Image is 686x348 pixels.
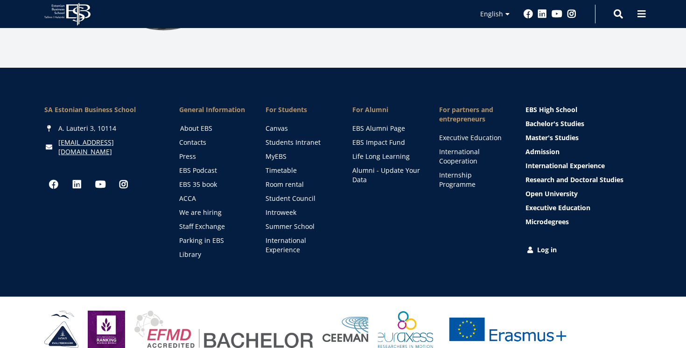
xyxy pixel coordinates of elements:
a: Students Intranet [266,138,334,147]
a: Canvas [266,124,334,133]
a: Master's Studies [525,133,642,142]
a: Press [179,152,247,161]
a: EBS Impact Fund [352,138,420,147]
a: Erasmus + [442,311,573,348]
a: International Cooperation [439,147,507,166]
a: Youtube [91,175,110,194]
a: ACCA [179,194,247,203]
a: Alumni - Update Your Data [352,166,420,185]
a: Student Council [266,194,334,203]
div: SA Estonian Business School [44,105,161,114]
img: HAKA [44,311,78,348]
a: Research and Doctoral Studies [525,175,642,185]
a: Linkedin [68,175,86,194]
a: Open University [525,189,642,199]
span: For Alumni [352,105,420,114]
a: International Experience [525,161,642,170]
a: Parking in EBS [179,236,247,245]
a: EBS 35 book [179,180,247,189]
a: Log in [525,245,642,255]
span: For partners and entrepreneurs [439,105,507,124]
a: [EMAIL_ADDRESS][DOMAIN_NAME] [58,138,161,156]
a: Library [179,250,247,259]
a: For Students [266,105,334,114]
a: Youtube [552,9,562,19]
a: Facebook [44,175,63,194]
a: Introweek [266,208,334,217]
a: EBS Alumni Page [352,124,420,133]
a: We are hiring [179,208,247,217]
img: Ceeman [322,317,369,342]
img: EURAXESS [378,311,433,348]
div: A. Lauteri 3, 10114 [44,124,161,133]
a: Contacts [179,138,247,147]
span: General Information [179,105,247,114]
a: Life Long Learning [352,152,420,161]
a: Instagram [567,9,576,19]
a: EBS High School [525,105,642,114]
a: Instagram [114,175,133,194]
a: Executive Education [525,203,642,213]
a: Internship Programme [439,170,507,189]
a: International Experience [266,236,334,255]
a: Linkedin [538,9,547,19]
a: Staff Exchange [179,222,247,231]
a: Bachelor's Studies [525,119,642,128]
a: EBS Podcast [179,166,247,175]
img: Eduniversal [88,311,125,348]
a: Timetable [266,166,334,175]
a: Summer School [266,222,334,231]
a: MyEBS [266,152,334,161]
a: Admission [525,147,642,156]
a: About EBS [180,124,248,133]
a: Room rental [266,180,334,189]
img: Erasmus+ [442,311,573,348]
img: EFMD [134,311,313,348]
a: Executive Education [439,133,507,142]
a: Facebook [524,9,533,19]
a: Microdegrees [525,217,642,227]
